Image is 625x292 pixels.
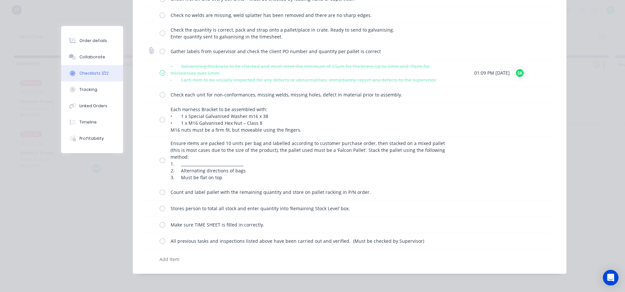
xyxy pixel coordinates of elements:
div: Open Intercom Messenger [603,270,618,285]
span: 01:09 PM [DATE] [474,69,510,76]
textarea: Check each unit for non-conformances, missing welds, missing holes, defect in material prior to a... [168,90,451,99]
textarea: Gather labels from supervisor and check the client PO number and quantity per pallet is correct [168,47,451,56]
textarea: - Galvanizing thickness to be checked and must meet the minimum of 55µm for thickness up to 6mm a... [168,62,451,85]
button: Profitability [61,130,123,147]
button: Collaborate [61,49,123,65]
textarea: Check no welds are missing, weld splatter has been removed and there are no sharp edges. [168,10,451,20]
div: SK [515,68,525,78]
div: Linked Orders [79,103,107,109]
div: Timeline [79,119,97,125]
textarea: Each Harness Bracket to be assembled with: • 1 x Special Galvanised Washer m16 x 38 • 1 x M16 Gal... [168,105,451,135]
textarea: Ensure items are packed 10 units per bag and labelled according to customer purchase order, then ... [168,139,451,182]
button: Checklists 1/22 [61,65,123,81]
div: Profitability [79,136,104,141]
textarea: Check the quantity is correct, pack and strap onto a pallet/place in crate. Ready to send to galv... [168,25,451,41]
div: Order details [79,38,107,44]
textarea: Stores person to total all stock and enter quantity into ‘Remaining Stock Level’ box. [168,204,451,213]
div: Collaborate [79,54,105,60]
div: Tracking [79,87,97,93]
div: Checklists 1/22 [79,70,109,76]
button: Tracking [61,81,123,98]
textarea: Make sure TIME SHEET is filled in correctly. [168,220,451,229]
textarea: Count and label pallet with the remaining quantity and store on pallet racking in P/N order. [168,187,451,197]
button: Order details [61,33,123,49]
textarea: All previous tasks and inspections listed above have been carried out and verified. (Must be chec... [168,236,451,246]
button: Timeline [61,114,123,130]
button: Linked Orders [61,98,123,114]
